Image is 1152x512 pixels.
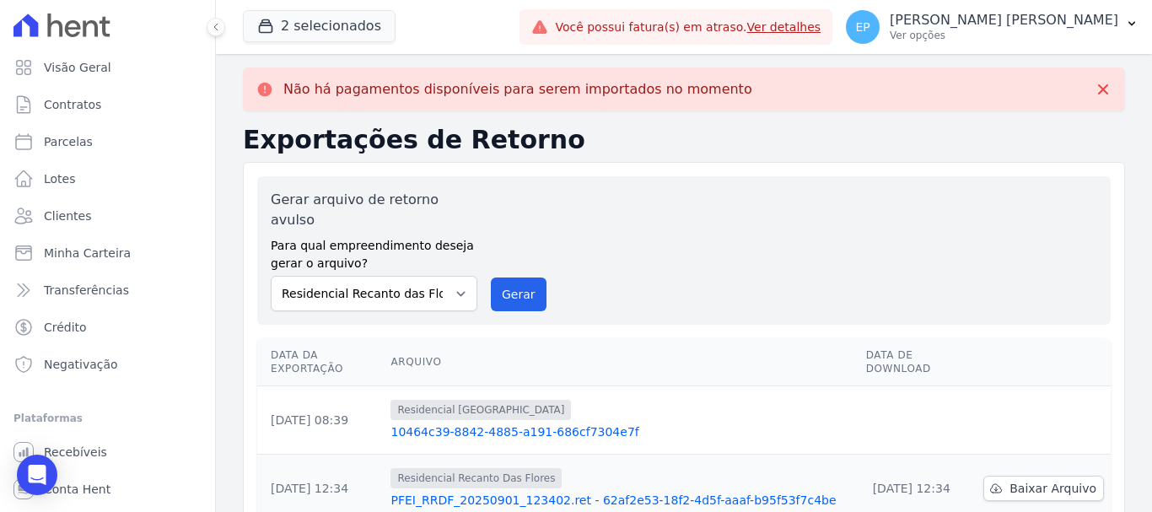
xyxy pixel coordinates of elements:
a: Visão Geral [7,51,208,84]
th: Data da Exportação [257,338,384,386]
span: Minha Carteira [44,245,131,261]
a: Lotes [7,162,208,196]
button: 2 selecionados [243,10,396,42]
span: Negativação [44,356,118,373]
th: Arquivo [384,338,859,386]
span: Clientes [44,207,91,224]
label: Gerar arquivo de retorno avulso [271,190,477,230]
span: Visão Geral [44,59,111,76]
a: Minha Carteira [7,236,208,270]
span: Residencial Recanto Das Flores [390,468,562,488]
span: EP [855,21,869,33]
th: Data de Download [859,338,977,386]
div: Open Intercom Messenger [17,455,57,495]
a: PFEI_RRDF_20250901_123402.ret - 62af2e53-18f2-4d5f-aaaf-b95f53f7c4be [390,492,852,509]
a: Contratos [7,88,208,121]
div: Plataformas [13,408,202,428]
button: Gerar [491,278,546,311]
span: Baixar Arquivo [1009,480,1096,497]
h2: Exportações de Retorno [243,125,1125,155]
a: Baixar Arquivo [983,476,1104,501]
a: Clientes [7,199,208,233]
button: EP [PERSON_NAME] [PERSON_NAME] Ver opções [832,3,1152,51]
p: Não há pagamentos disponíveis para serem importados no momento [283,81,752,98]
span: Contratos [44,96,101,113]
span: Parcelas [44,133,93,150]
a: Transferências [7,273,208,307]
a: Recebíveis [7,435,208,469]
span: Transferências [44,282,129,299]
span: Residencial [GEOGRAPHIC_DATA] [390,400,571,420]
span: Lotes [44,170,76,187]
span: Conta Hent [44,481,110,498]
span: Crédito [44,319,87,336]
label: Para qual empreendimento deseja gerar o arquivo? [271,230,477,272]
a: Crédito [7,310,208,344]
td: [DATE] 08:39 [257,386,384,455]
a: Conta Hent [7,472,208,506]
a: 10464c39-8842-4885-a191-686cf7304e7f [390,423,852,440]
a: Parcelas [7,125,208,159]
a: Negativação [7,348,208,381]
p: Ver opções [890,29,1118,42]
span: Recebíveis [44,444,107,461]
span: Você possui fatura(s) em atraso. [555,19,821,36]
p: [PERSON_NAME] [PERSON_NAME] [890,12,1118,29]
a: Ver detalhes [747,20,821,34]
